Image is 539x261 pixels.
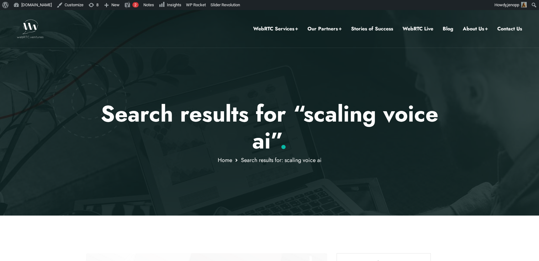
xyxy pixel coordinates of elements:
[17,19,44,38] img: WebRTC.ventures
[497,25,522,33] a: Contact Us
[241,156,322,164] span: Search results for: scaling voice ai
[351,25,393,33] a: Stories of Success
[280,124,287,157] span: .
[463,25,488,33] a: About Us
[507,3,519,7] span: jenopp
[211,3,240,7] span: Slider Revolution
[134,3,136,7] span: 2
[86,100,453,154] p: Search results for “scaling voice ai”
[218,156,232,164] a: Home
[307,25,342,33] a: Our Partners
[253,25,298,33] a: WebRTC Services
[443,25,453,33] a: Blog
[403,25,433,33] a: WebRTC Live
